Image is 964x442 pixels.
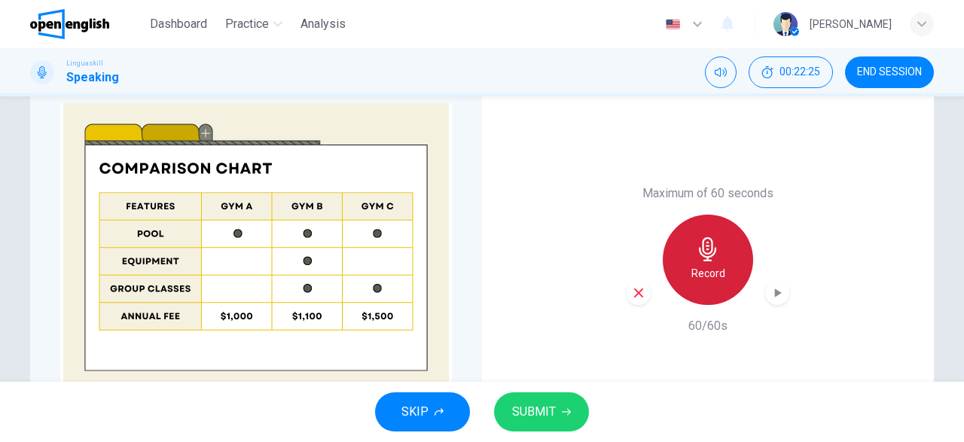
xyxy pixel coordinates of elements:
[375,392,470,431] button: SKIP
[857,66,922,78] span: END SESSION
[30,9,144,39] a: OpenEnglish logo
[60,103,452,392] img: undefined
[845,56,934,88] button: END SESSION
[642,184,773,203] h6: Maximum of 60 seconds
[66,69,119,87] h1: Speaking
[219,11,288,38] button: Practice
[144,11,213,38] button: Dashboard
[779,66,820,78] span: 00:22:25
[30,9,109,39] img: OpenEnglish logo
[663,215,753,305] button: Record
[294,11,352,38] button: Analysis
[749,56,833,88] div: Hide
[300,15,346,33] span: Analysis
[150,15,207,33] span: Dashboard
[664,19,682,30] img: en
[512,401,556,422] span: SUBMIT
[688,317,728,335] h6: 60/60s
[705,56,737,88] div: Mute
[401,401,429,422] span: SKIP
[691,264,725,282] h6: Record
[749,56,833,88] button: 00:22:25
[773,12,798,36] img: Profile picture
[494,392,589,431] button: SUBMIT
[225,15,269,33] span: Practice
[66,58,103,69] span: Linguaskill
[810,15,892,33] div: [PERSON_NAME]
